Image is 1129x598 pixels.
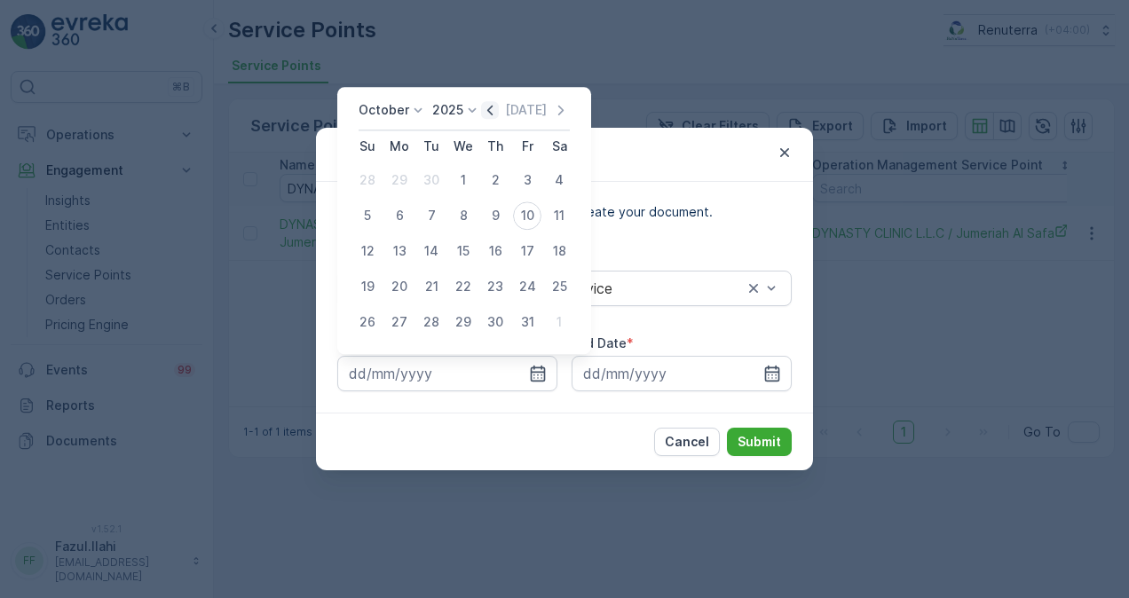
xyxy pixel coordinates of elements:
div: 1 [449,166,478,194]
div: 27 [385,308,414,336]
div: 20 [385,272,414,301]
div: 19 [353,272,382,301]
div: 8 [449,201,478,230]
button: Submit [727,428,792,456]
div: 11 [545,201,573,230]
div: 25 [545,272,573,301]
div: 4 [545,166,573,194]
div: 28 [353,166,382,194]
th: Thursday [479,130,511,162]
div: 22 [449,272,478,301]
div: 12 [353,237,382,265]
label: End Date [572,335,627,350]
div: 9 [481,201,509,230]
th: Saturday [543,130,575,162]
div: 23 [481,272,509,301]
div: 14 [417,237,446,265]
div: 29 [385,166,414,194]
th: Wednesday [447,130,479,162]
div: 1 [545,308,573,336]
p: Submit [738,433,781,451]
div: 26 [353,308,382,336]
div: 18 [545,237,573,265]
div: 6 [385,201,414,230]
div: 30 [417,166,446,194]
th: Sunday [351,130,383,162]
div: 21 [417,272,446,301]
div: 17 [513,237,541,265]
p: October [359,101,409,119]
div: 16 [481,237,509,265]
div: 28 [417,308,446,336]
th: Monday [383,130,415,162]
div: 31 [513,308,541,336]
p: [DATE] [505,101,547,119]
p: 2025 [432,101,463,119]
div: 13 [385,237,414,265]
input: dd/mm/yyyy [337,356,557,391]
div: 29 [449,308,478,336]
input: dd/mm/yyyy [572,356,792,391]
div: 5 [353,201,382,230]
div: 30 [481,308,509,336]
button: Cancel [654,428,720,456]
div: 10 [513,201,541,230]
div: 3 [513,166,541,194]
div: 15 [449,237,478,265]
th: Tuesday [415,130,447,162]
th: Friday [511,130,543,162]
div: 24 [513,272,541,301]
div: 2 [481,166,509,194]
div: 7 [417,201,446,230]
p: Cancel [665,433,709,451]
